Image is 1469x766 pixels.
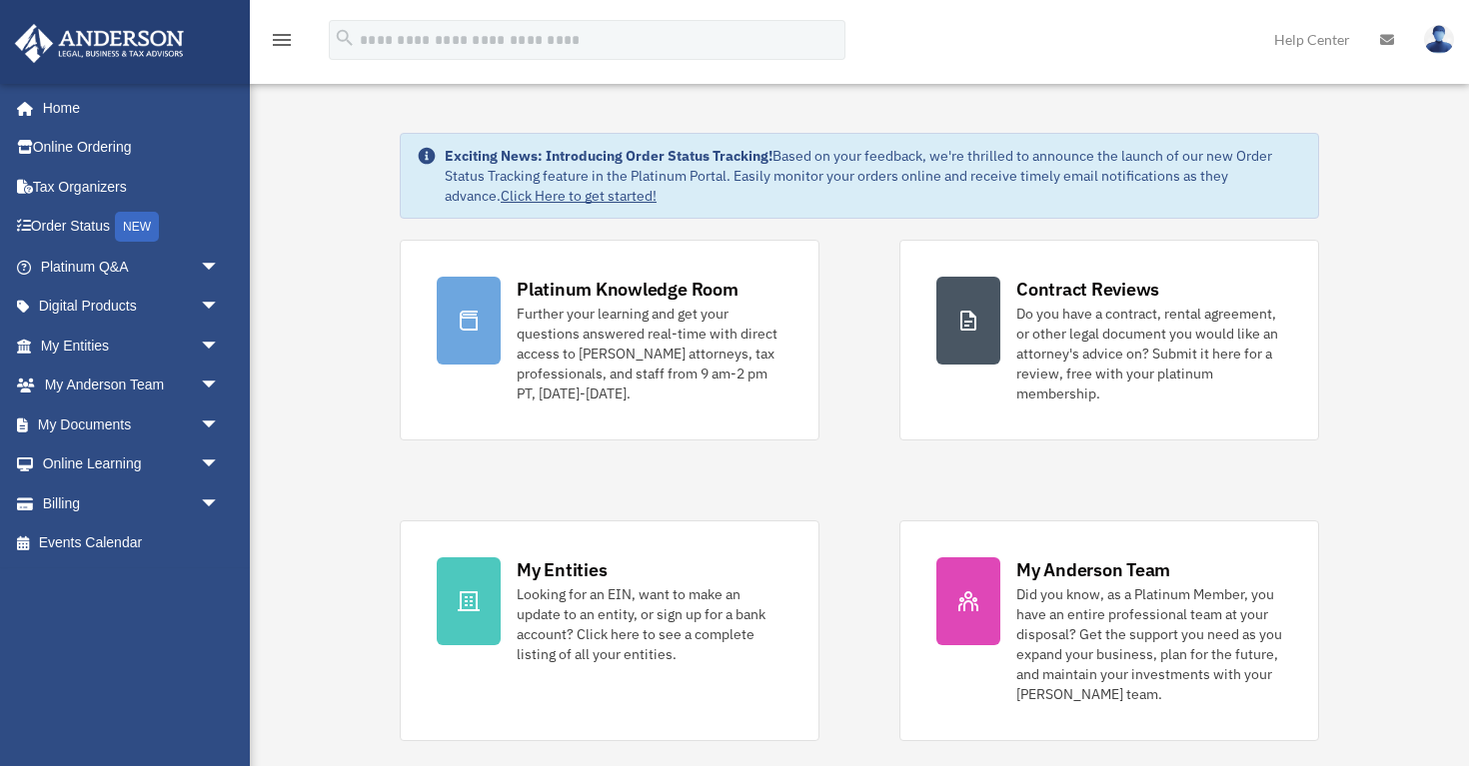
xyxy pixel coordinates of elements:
[270,35,294,52] a: menu
[334,27,356,49] i: search
[200,483,240,524] span: arrow_drop_down
[899,240,1319,440] a: Contract Reviews Do you have a contract, rental agreement, or other legal document you would like...
[200,444,240,485] span: arrow_drop_down
[1016,584,1282,704] div: Did you know, as a Platinum Member, you have an entire professional team at your disposal? Get th...
[14,88,240,128] a: Home
[200,404,240,445] span: arrow_drop_down
[115,212,159,242] div: NEW
[14,444,250,484] a: Online Learningarrow_drop_down
[200,247,240,288] span: arrow_drop_down
[270,28,294,52] i: menu
[14,167,250,207] a: Tax Organizers
[14,207,250,248] a: Order StatusNEW
[899,520,1319,741] a: My Anderson Team Did you know, as a Platinum Member, you have an entire professional team at your...
[445,147,772,165] strong: Exciting News: Introducing Order Status Tracking!
[200,366,240,406] span: arrow_drop_down
[517,557,607,582] div: My Entities
[1424,25,1454,54] img: User Pic
[517,584,782,664] div: Looking for an EIN, want to make an update to an entity, or sign up for a bank account? Click her...
[400,240,819,440] a: Platinum Knowledge Room Further your learning and get your questions answered real-time with dire...
[1016,277,1159,302] div: Contract Reviews
[501,187,657,205] a: Click Here to get started!
[1016,557,1170,582] div: My Anderson Team
[14,287,250,327] a: Digital Productsarrow_drop_down
[200,326,240,367] span: arrow_drop_down
[14,483,250,523] a: Billingarrow_drop_down
[9,24,190,63] img: Anderson Advisors Platinum Portal
[445,146,1302,206] div: Based on your feedback, we're thrilled to announce the launch of our new Order Status Tracking fe...
[517,277,738,302] div: Platinum Knowledge Room
[1016,304,1282,403] div: Do you have a contract, rental agreement, or other legal document you would like an attorney's ad...
[14,404,250,444] a: My Documentsarrow_drop_down
[14,326,250,366] a: My Entitiesarrow_drop_down
[14,128,250,168] a: Online Ordering
[14,247,250,287] a: Platinum Q&Aarrow_drop_down
[14,523,250,563] a: Events Calendar
[200,287,240,328] span: arrow_drop_down
[400,520,819,741] a: My Entities Looking for an EIN, want to make an update to an entity, or sign up for a bank accoun...
[517,304,782,403] div: Further your learning and get your questions answered real-time with direct access to [PERSON_NAM...
[14,366,250,405] a: My Anderson Teamarrow_drop_down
